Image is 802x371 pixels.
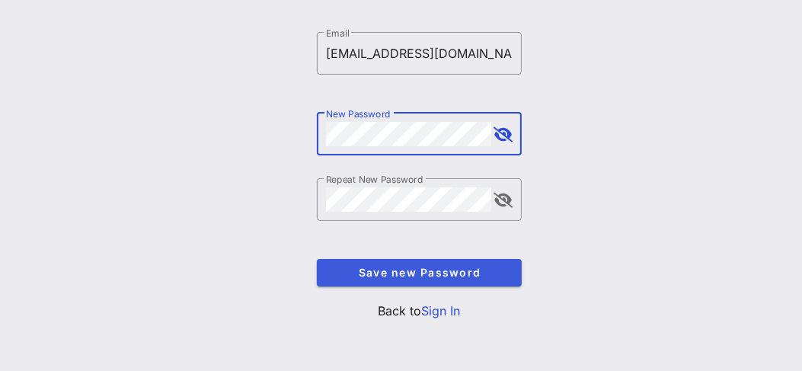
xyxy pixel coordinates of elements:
p: Back to [317,302,522,320]
a: Sign In [422,303,461,318]
label: Repeat New Password [326,174,423,185]
button: append icon [494,193,513,208]
label: Email [326,27,350,39]
span: Save new Password [329,266,510,279]
button: Save new Password [317,259,522,286]
label: New Password [326,108,391,120]
button: append icon [494,127,513,142]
